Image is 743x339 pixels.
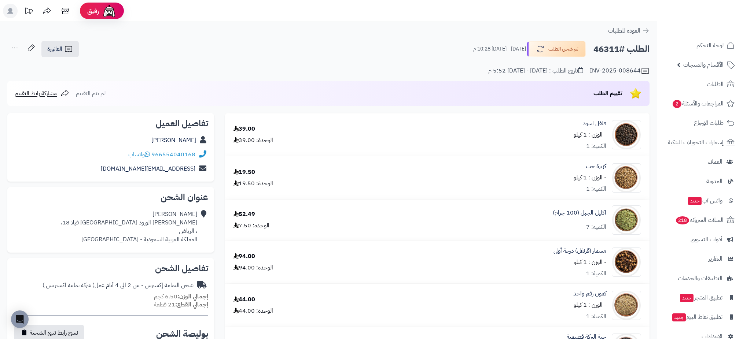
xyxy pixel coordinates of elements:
button: تم شحن الطلب [527,41,586,57]
span: نسخ رابط تتبع الشحنة [30,328,78,337]
span: 218 [676,216,689,224]
a: إشعارات التحويلات البنكية [662,134,739,151]
span: التقارير [709,254,722,264]
div: 39.00 [233,125,255,133]
small: [DATE] - [DATE] 10:28 م [473,45,526,53]
span: جديد [672,313,686,321]
a: العودة للطلبات [608,26,650,35]
div: الكمية: 1 [586,312,606,321]
a: وآتس آبجديد [662,192,739,209]
a: كزبرة حب [586,162,606,171]
span: العودة للطلبات [608,26,640,35]
a: المدونة [662,172,739,190]
span: تطبيق المتجر [679,293,722,303]
a: تطبيق المتجرجديد [662,289,739,306]
div: 19.50 [233,168,255,176]
img: ai-face.png [102,4,117,18]
small: 6.50 كجم [154,292,208,301]
a: الطلبات [662,75,739,93]
a: التقارير [662,250,739,268]
small: - الوزن : 1 كيلو [574,130,606,139]
span: طلبات الإرجاع [694,118,724,128]
span: لم يتم التقييم [76,89,106,98]
div: 94.00 [233,252,255,261]
span: 2 [673,100,681,108]
a: مشاركة رابط التقييم [15,89,69,98]
div: الوحدة: 94.00 [233,264,273,272]
a: تطبيق نقاط البيعجديد [662,308,739,326]
span: المراجعات والأسئلة [672,98,724,109]
div: 52.49 [233,210,255,219]
a: الفاتورة [41,41,79,57]
a: واتساب [128,150,150,159]
a: [EMAIL_ADDRESS][DOMAIN_NAME] [101,164,195,173]
a: مسمار (قرنفل) درجة أولى [553,247,606,255]
a: اكليل الجبل (100 جرام) [553,209,606,217]
span: العملاء [708,157,722,167]
span: الفاتورة [47,45,62,53]
a: 966554040168 [151,150,195,159]
span: وآتس آب [687,195,722,206]
div: [PERSON_NAME] [PERSON_NAME] الورود [GEOGRAPHIC_DATA] فيلا 18، ، الرياض المملكة العربية السعودية -... [61,210,197,243]
span: تقييم الطلب [593,89,622,98]
span: رفيق [87,7,99,15]
a: فلفل اسود [583,119,606,128]
small: - الوزن : 1 كيلو [574,301,606,309]
div: الوحدة: 39.00 [233,136,273,145]
span: التطبيقات والخدمات [678,273,722,283]
strong: إجمالي الوزن: [177,292,208,301]
small: 21 قطعة [154,300,208,309]
img: Cumin-90x90.jpg [612,291,641,320]
a: السلات المتروكة218 [662,211,739,229]
span: إشعارات التحويلات البنكية [668,137,724,148]
span: السلات المتروكة [675,215,724,225]
span: الطلبات [707,79,724,89]
span: جديد [680,294,694,302]
a: [PERSON_NAME] [151,136,196,145]
div: الوحدة: 7.50 [233,221,269,230]
h2: عنوان الشحن [13,193,208,202]
a: المراجعات والأسئلة2 [662,95,739,112]
a: لوحة التحكم [662,37,739,54]
small: - الوزن : 1 كيلو [574,173,606,182]
strong: إجمالي القطع: [175,300,208,309]
div: الكمية: 1 [586,142,606,150]
img: Cor-90x90.jpg [612,163,641,193]
span: ( شركة يمامة اكسبريس ) [43,281,95,290]
div: Open Intercom Messenger [11,310,29,328]
h2: تفاصيل العميل [13,119,208,128]
span: جديد [688,197,702,205]
img: %20%D8%A7%D9%84%D8%AC%D8%A8%D9%84-90x90.jpg [612,205,641,235]
div: الوحدة: 19.50 [233,179,273,188]
span: لوحة التحكم [696,40,724,51]
small: - الوزن : 1 كيلو [574,258,606,267]
span: المدونة [706,176,722,186]
div: الكمية: 1 [586,269,606,278]
img: _%D9%82%D8%B1%D9%86%D9%82%D9%84-90x90.jpg [612,247,641,277]
div: INV-2025-008644 [590,67,650,75]
a: التطبيقات والخدمات [662,269,739,287]
h2: تفاصيل الشحن [13,264,208,273]
h2: الطلب #46311 [593,42,650,57]
a: كمون رقم واحد [573,290,606,298]
div: الكمية: 1 [586,185,606,193]
span: مشاركة رابط التقييم [15,89,57,98]
h2: بوليصة الشحن [156,329,208,338]
img: %20%D8%A7%D8%B3%D9%88%D8%AF-90x90.jpg [612,120,641,149]
div: الكمية: 7 [586,223,606,231]
a: أدوات التسويق [662,231,739,248]
div: الوحدة: 44.00 [233,307,273,315]
div: تاريخ الطلب : [DATE] - [DATE] 5:52 م [488,67,583,75]
a: تحديثات المنصة [19,4,38,20]
div: شحن اليمامة إكسبرس - من 2 الى 4 أيام عمل [43,281,194,290]
span: الأقسام والمنتجات [683,60,724,70]
span: تطبيق نقاط البيع [672,312,722,322]
img: logo-2.png [693,5,736,21]
div: 44.00 [233,295,255,304]
a: طلبات الإرجاع [662,114,739,132]
span: أدوات التسويق [691,234,722,245]
a: العملاء [662,153,739,171]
